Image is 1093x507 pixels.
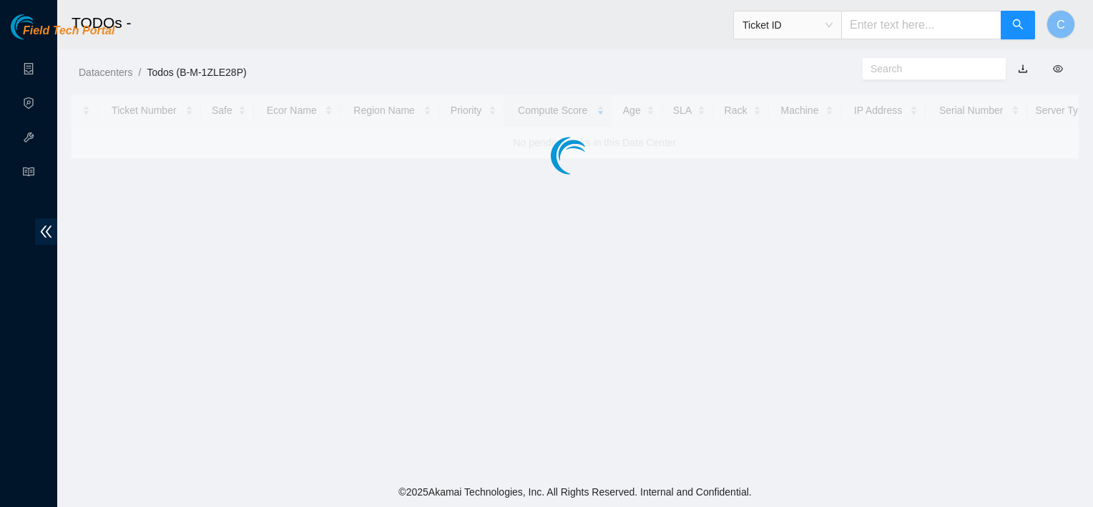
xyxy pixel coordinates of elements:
[1053,64,1063,74] span: eye
[1001,11,1035,39] button: search
[1007,57,1039,80] button: download
[57,477,1093,507] footer: © 2025 Akamai Technologies, Inc. All Rights Reserved. Internal and Confidential.
[23,24,114,38] span: Field Tech Portal
[11,26,114,44] a: Akamai TechnologiesField Tech Portal
[1057,16,1065,34] span: C
[11,14,72,39] img: Akamai Technologies
[871,61,986,77] input: Search
[23,160,34,188] span: read
[79,67,132,78] a: Datacenters
[138,67,141,78] span: /
[1047,10,1075,39] button: C
[841,11,1001,39] input: Enter text here...
[35,218,57,245] span: double-left
[742,14,833,36] span: Ticket ID
[1012,19,1024,32] span: search
[147,67,246,78] a: Todos (B-M-1ZLE28P)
